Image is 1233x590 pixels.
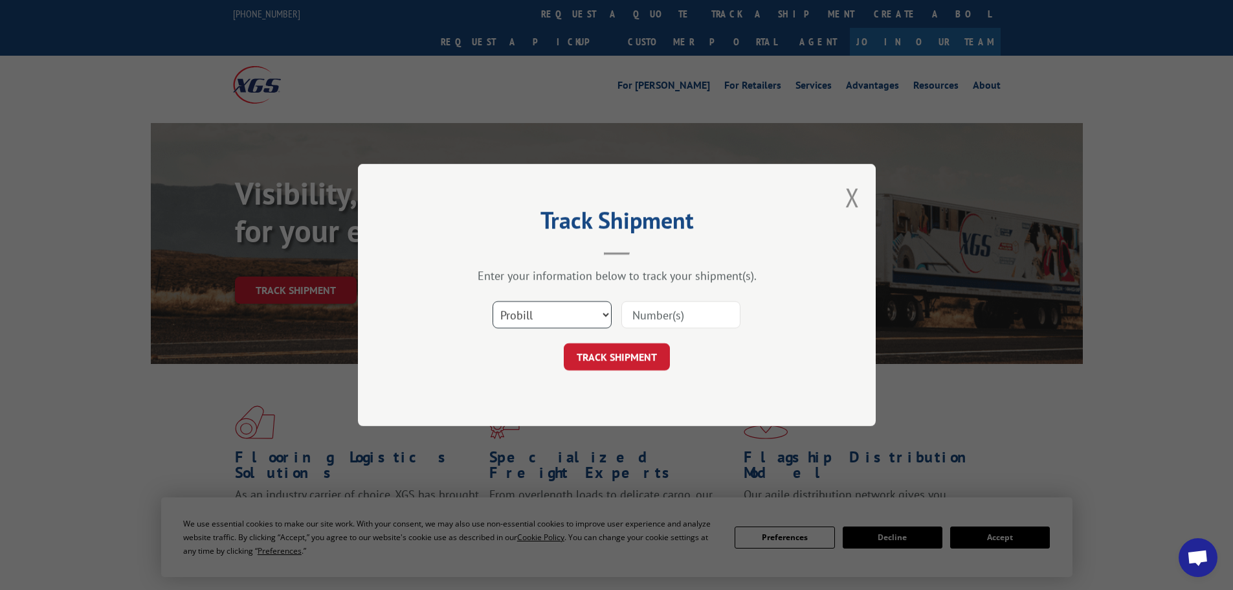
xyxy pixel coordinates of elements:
[564,343,670,370] button: TRACK SHIPMENT
[1179,538,1217,577] div: Open chat
[423,211,811,236] h2: Track Shipment
[845,180,860,214] button: Close modal
[621,301,740,328] input: Number(s)
[423,268,811,283] div: Enter your information below to track your shipment(s).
